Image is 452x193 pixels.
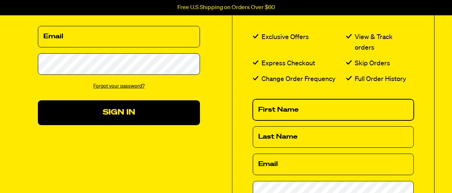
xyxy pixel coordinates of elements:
input: First Name [253,99,414,121]
li: Full Order History [346,74,414,85]
button: Sign In [38,100,200,125]
li: View & Track orders [346,32,414,53]
li: Express Checkout [253,58,346,69]
li: Change Order Frequency [253,74,346,85]
input: Email [253,154,414,175]
input: Email [38,26,200,47]
input: Last Name [253,126,414,148]
li: Skip Orders [346,58,414,69]
li: Exclusive Offers [253,32,346,53]
p: Free U.S Shipping on Orders Over $60 [177,4,275,11]
a: Forgot your password? [93,84,145,89]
